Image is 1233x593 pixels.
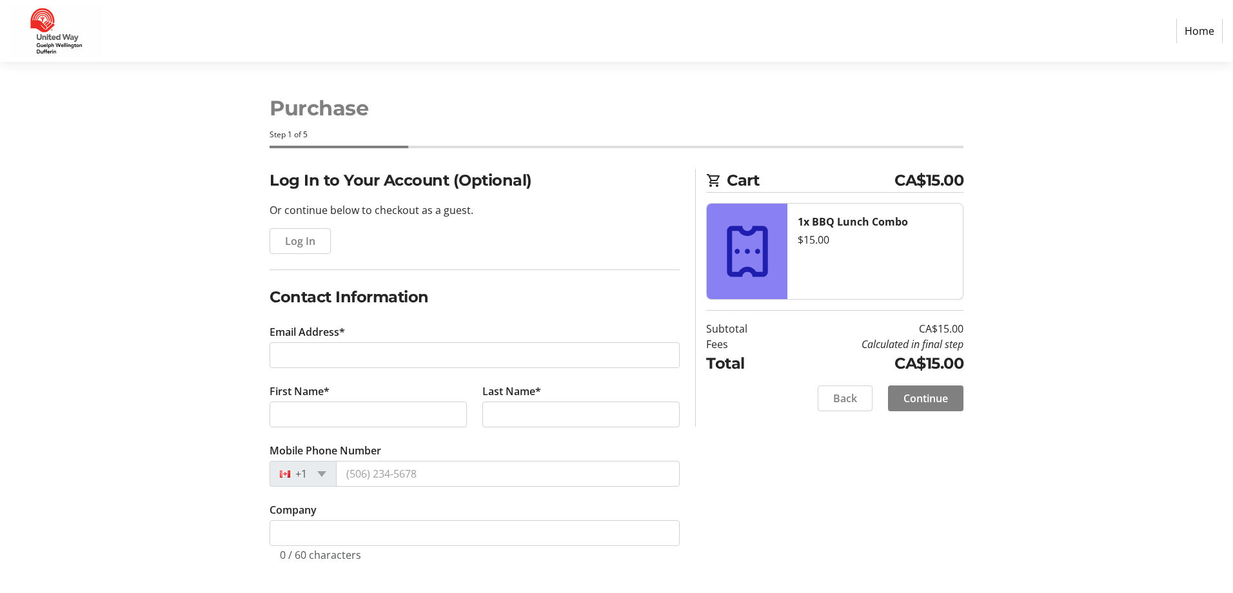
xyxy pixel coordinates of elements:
label: Email Address* [270,324,345,340]
button: Continue [888,385,963,411]
td: Fees [706,336,780,352]
button: Back [818,385,873,411]
td: Calculated in final step [780,336,963,352]
span: Cart [727,169,894,192]
td: Subtotal [706,321,780,336]
label: Mobile Phone Number [270,443,381,458]
span: Back [833,391,857,406]
button: Log In [270,228,331,254]
td: CA$15.00 [780,321,963,336]
tr-character-limit: 0 / 60 characters [280,548,361,562]
div: $15.00 [798,232,952,248]
label: First Name* [270,384,330,399]
span: Continue [903,391,948,406]
span: CA$15.00 [894,169,963,192]
input: (506) 234-5678 [336,461,680,487]
label: Company [270,502,317,518]
h2: Log In to Your Account (Optional) [270,169,680,192]
a: Home [1176,19,1223,43]
p: Or continue below to checkout as a guest. [270,202,680,218]
label: Last Name* [482,384,541,399]
h1: Purchase [270,93,963,124]
span: Log In [285,233,315,249]
strong: 1x BBQ Lunch Combo [798,215,908,229]
td: Total [706,352,780,375]
img: United Way Guelph Wellington Dufferin's Logo [10,5,102,57]
h2: Contact Information [270,286,680,309]
div: Step 1 of 5 [270,129,963,141]
td: CA$15.00 [780,352,963,375]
